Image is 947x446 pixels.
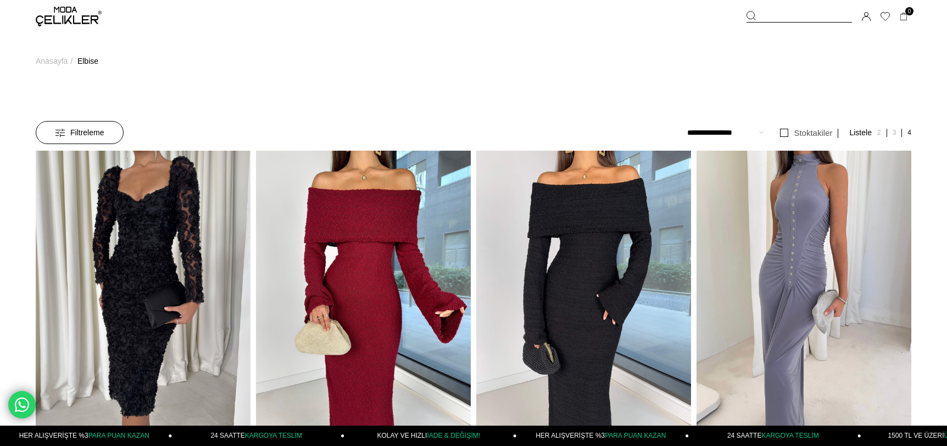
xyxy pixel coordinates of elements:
li: > [36,33,75,89]
span: İADE & DEĞİŞİM! [427,432,480,439]
span: Stoktakiler [794,128,832,137]
img: Gül Detaylı Astarlı Christiana Siyah Kadın Elbise 26K009 [36,150,250,437]
span: Filtreleme [55,122,104,144]
img: logo [36,7,102,26]
img: Ön Beden Aksesuarlı Büzgülü Gloria Uzun Gri Kadın elbise 26K022 [697,150,911,437]
span: PARA PUAN KAZAN [605,432,666,439]
img: Omuz Dökümlü Geniş Kol Ucu Detaylı Milenko Siyah Triko Kadın elbise 26K020 [476,150,691,437]
a: 24 SAATTEKARGOYA TESLİM [689,426,861,446]
a: KOLAY VE HIZLIİADE & DEĞİŞİM! [344,426,517,446]
span: KARGOYA TESLİM [245,432,302,439]
img: Omuz Dökümlü Geniş Kol Ucu Detaylı Milenko Bordo Triko Kadın elbise 26K020 [256,150,471,437]
a: Anasayfa [36,33,68,89]
a: 24 SAATTEKARGOYA TESLİM [172,426,345,446]
span: 0 [905,7,913,15]
span: PARA PUAN KAZAN [88,432,149,439]
span: KARGOYA TESLİM [761,432,818,439]
a: 0 [900,13,908,21]
a: HER ALIŞVERİŞTE %3PARA PUAN KAZAN [517,426,689,446]
a: Stoktakiler [775,129,838,138]
a: Elbise [77,33,98,89]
